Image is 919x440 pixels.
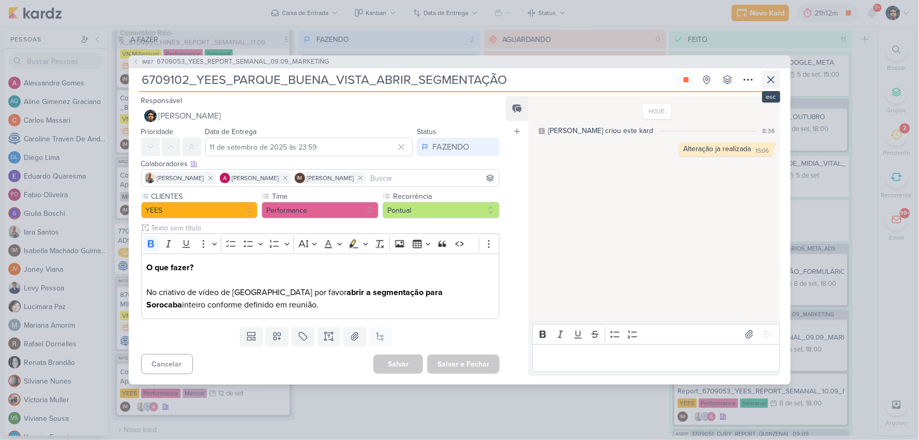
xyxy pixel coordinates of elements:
[220,173,230,183] img: Alessandra Gomes
[141,254,500,319] div: Editor editing area: main
[159,110,221,122] span: [PERSON_NAME]
[150,191,258,202] label: CLIENTES
[369,172,498,184] input: Buscar
[684,144,751,153] div: Alteração ja realizada
[146,286,494,311] p: No criativo de vídeo de [GEOGRAPHIC_DATA] por favor inteiro conforme definido em reunião.
[144,110,157,122] img: Nelito Junior
[133,57,329,67] button: IM87 6709053_YEES_REPORT_SEMANAL_09.09_MARKETING
[295,173,305,183] div: Isabella Machado Guimarães
[383,202,500,218] button: Pontual
[141,202,258,218] button: YEES
[392,191,500,202] label: Recorrência
[157,173,204,183] span: [PERSON_NAME]
[756,147,769,155] div: 15:06
[205,138,413,156] input: Select a date
[141,96,183,105] label: Responsável
[417,138,500,156] button: FAZENDO
[141,107,500,125] button: [PERSON_NAME]
[146,262,193,273] strong: O que fazer?
[205,127,257,136] label: Data de Entrega
[682,76,690,84] div: Parar relógio
[763,126,775,136] div: 8:36
[533,344,780,373] div: Editor editing area: main
[271,191,379,202] label: Time
[141,127,174,136] label: Prioridade
[157,57,329,67] span: 6709053_YEES_REPORT_SEMANAL_09.09_MARKETING
[533,324,780,344] div: Editor toolbar
[307,173,354,183] span: [PERSON_NAME]
[432,141,469,153] div: FAZENDO
[262,202,379,218] button: Performance
[232,173,279,183] span: [PERSON_NAME]
[297,176,303,181] p: IM
[762,91,780,102] div: esc
[141,58,155,66] span: IM87
[139,70,675,89] input: Kard Sem Título
[417,127,436,136] label: Status
[548,125,653,136] div: [PERSON_NAME] criou este kard
[141,354,193,374] button: Cancelar
[145,173,155,183] img: Iara Santos
[141,158,500,169] div: Colaboradores
[141,233,500,254] div: Editor toolbar
[149,223,500,233] input: Texto sem título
